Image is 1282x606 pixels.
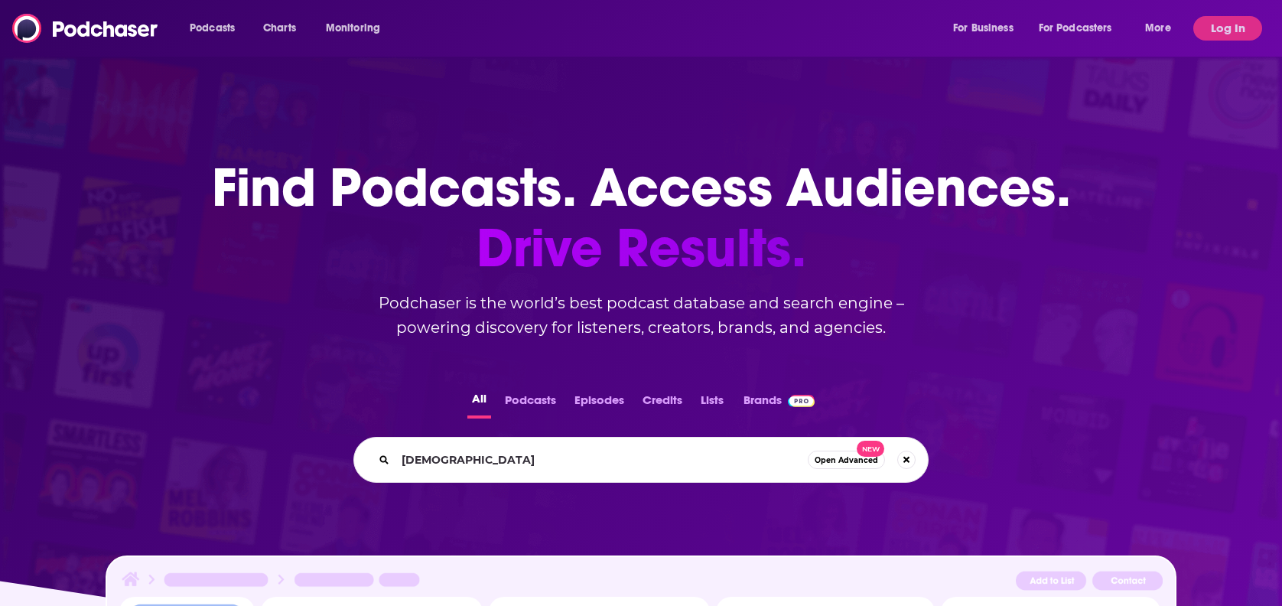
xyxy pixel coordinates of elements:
[788,395,815,407] img: Podchaser Pro
[815,456,878,464] span: Open Advanced
[857,441,884,457] span: New
[1193,16,1262,41] button: Log In
[500,389,561,419] button: Podcasts
[212,158,1071,279] h1: Find Podcasts. Access Audiences.
[1029,16,1134,41] button: open menu
[353,437,929,483] div: Search podcasts, credits, & more...
[12,14,159,43] img: Podchaser - Follow, Share and Rate Podcasts
[1145,18,1171,39] span: More
[190,18,235,39] span: Podcasts
[179,16,255,41] button: open menu
[696,389,728,419] button: Lists
[263,18,296,39] span: Charts
[1134,16,1190,41] button: open menu
[638,389,687,419] button: Credits
[942,16,1033,41] button: open menu
[953,18,1014,39] span: For Business
[326,18,380,39] span: Monitoring
[212,218,1071,279] span: Drive Results.
[743,389,815,419] a: BrandsPodchaser Pro
[119,569,1163,596] img: Podcast Insights Header
[395,448,808,472] input: Search podcasts, credits, & more...
[467,389,491,419] button: All
[315,16,400,41] button: open menu
[253,16,305,41] a: Charts
[335,291,947,340] h2: Podchaser is the world’s best podcast database and search engine – powering discovery for listene...
[570,389,629,419] button: Episodes
[808,451,885,469] button: Open AdvancedNew
[1039,18,1112,39] span: For Podcasters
